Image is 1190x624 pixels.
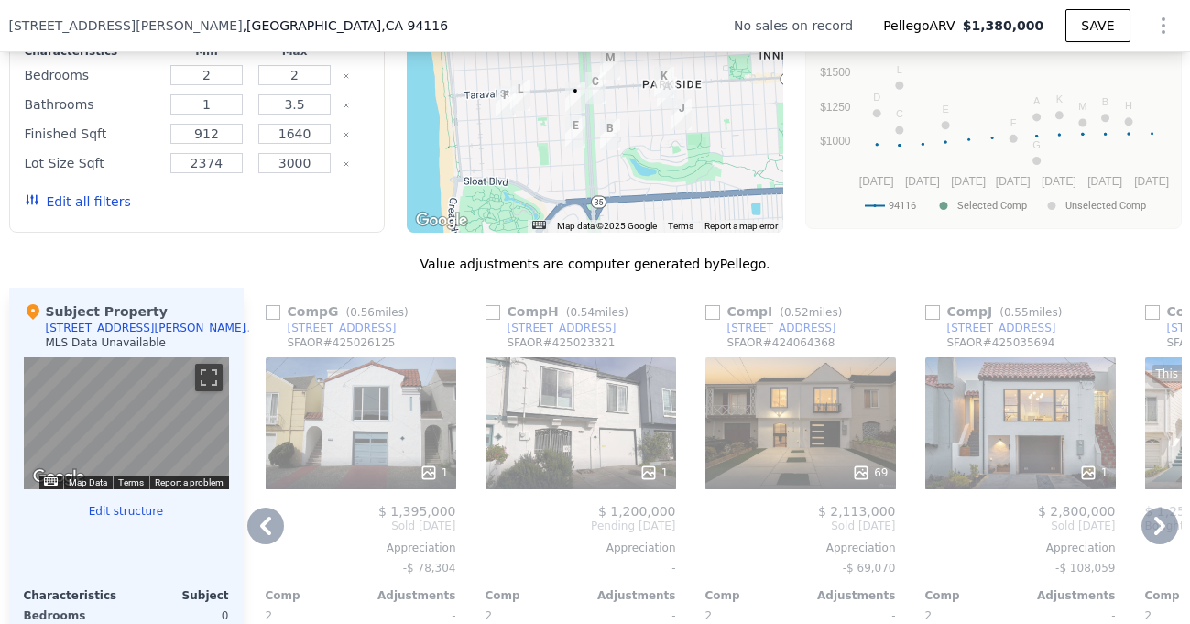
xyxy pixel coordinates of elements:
[1079,464,1108,482] div: 1
[486,321,617,335] a: [STREET_ADDRESS]
[266,609,273,622] span: 2
[69,476,107,489] button: Map Data
[486,519,676,533] span: Pending [DATE]
[600,119,620,150] div: 2654 35th Ave
[1055,93,1063,104] text: K
[1145,609,1152,622] span: 2
[1065,9,1130,42] button: SAVE
[378,504,456,519] span: $ 1,395,000
[266,588,361,603] div: Comp
[784,306,809,319] span: 0.52
[266,321,397,335] a: [STREET_ADDRESS]
[343,102,350,109] button: Clear
[727,335,835,350] div: SFAOR # 424064368
[951,175,986,188] text: [DATE]
[496,86,516,117] div: 4234 Ulloa St
[532,221,545,229] button: Keyboard shortcuts
[705,321,836,335] a: [STREET_ADDRESS]
[1055,562,1115,575] span: -$ 108,059
[820,66,851,79] text: $1500
[28,465,89,489] img: Google
[1145,7,1182,44] button: Show Options
[858,175,893,188] text: [DATE]
[705,541,896,555] div: Appreciation
[843,562,896,575] span: -$ 69,070
[942,104,948,115] text: E
[772,306,849,319] span: ( miles)
[852,464,888,482] div: 69
[155,477,224,487] a: Report a problem
[883,16,963,35] span: Pellego ARV
[9,255,1182,273] div: Value adjustments are computer generated by Pellego .
[654,67,674,98] div: 2446 30th Ave
[25,62,159,88] div: Bedrooms
[947,321,1056,335] div: [STREET_ADDRESS]
[403,562,456,575] span: -$ 78,304
[565,116,585,148] div: 2618 38th Ave
[895,108,902,119] text: C
[565,82,585,113] div: 3626 Ulloa St
[1125,100,1132,111] text: H
[266,302,416,321] div: Comp G
[925,302,1070,321] div: Comp J
[25,121,159,147] div: Finished Sqft
[46,335,167,350] div: MLS Data Unavailable
[896,64,901,75] text: L
[925,609,933,622] span: 2
[581,588,676,603] div: Adjustments
[343,131,350,138] button: Clear
[705,588,801,603] div: Comp
[705,519,896,533] span: Sold [DATE]
[1134,175,1169,188] text: [DATE]
[25,92,159,117] div: Bathrooms
[381,18,448,33] span: , CA 94116
[947,335,1055,350] div: SFAOR # 425035694
[486,588,581,603] div: Comp
[873,92,880,103] text: D
[343,160,350,168] button: Clear
[668,221,693,231] a: Terms (opens in new tab)
[905,175,940,188] text: [DATE]
[1101,96,1108,107] text: B
[801,588,896,603] div: Adjustments
[25,192,131,211] button: Edit all filters
[1041,175,1075,188] text: [DATE]
[24,302,168,321] div: Subject Property
[1021,588,1116,603] div: Adjustments
[9,16,243,35] span: [STREET_ADDRESS][PERSON_NAME]
[995,175,1030,188] text: [DATE]
[486,555,676,581] div: -
[118,477,144,487] a: Terms (opens in new tab)
[24,588,126,603] div: Characteristics
[28,465,89,489] a: Open this area in Google Maps (opens a new window)
[25,150,159,176] div: Lot Size Sqft
[1087,175,1122,188] text: [DATE]
[559,306,636,319] span: ( miles)
[1078,101,1086,112] text: M
[925,519,1116,533] span: Sold [DATE]
[925,588,1021,603] div: Comp
[820,135,851,148] text: $1000
[925,541,1116,555] div: Appreciation
[889,200,916,212] text: 94116
[734,16,868,35] div: No sales on record
[704,221,778,231] a: Report a map error
[1038,504,1116,519] span: $ 2,800,000
[963,18,1044,33] span: $1,380,000
[818,504,896,519] span: $ 2,113,000
[992,306,1069,319] span: ( miles)
[1010,117,1016,128] text: F
[671,99,692,130] div: 2579 28th Ave
[24,357,229,489] div: Street View
[266,519,456,533] span: Sold [DATE]
[639,464,669,482] div: 1
[24,357,229,489] div: Map
[600,49,620,80] div: 2363 34th Ave
[598,504,676,519] span: $ 1,200,000
[510,80,530,111] div: 2467 42nd Ave
[957,200,1027,212] text: Selected Comp
[266,541,456,555] div: Appreciation
[361,588,456,603] div: Adjustments
[126,588,229,603] div: Subject
[1032,95,1040,106] text: A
